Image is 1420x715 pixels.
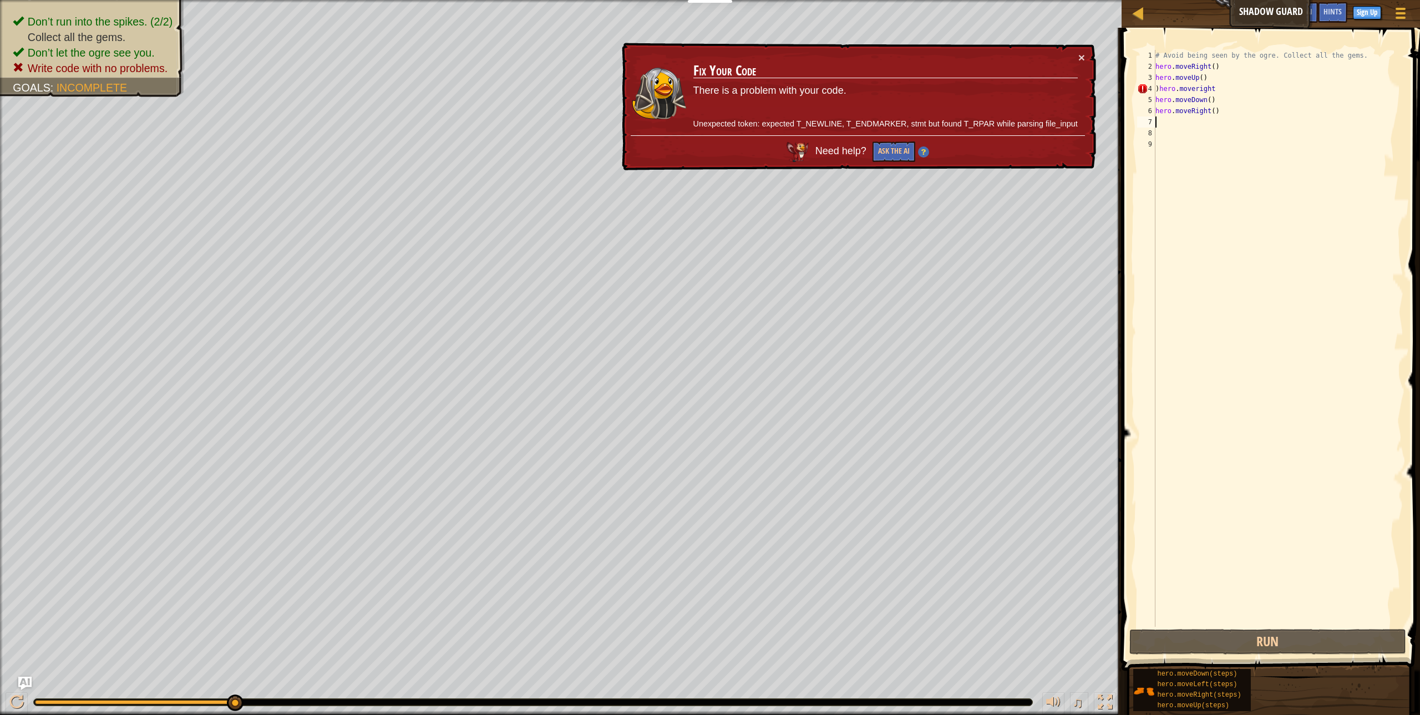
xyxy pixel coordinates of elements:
[1323,6,1342,17] span: Hints
[13,60,173,76] li: Write code with no problems.
[1137,105,1155,116] div: 6
[1078,52,1085,63] button: ×
[13,45,173,60] li: Don’t let the ogre see you.
[631,67,687,120] img: duck_nalfar.png
[693,118,1078,130] p: Unexpected token: expected T_NEWLINE, T_ENDMARKER, stmt but found T_RPAR while parsing file_input
[1353,6,1381,19] button: Sign Up
[1070,692,1089,715] button: ♫
[1137,94,1155,105] div: 5
[1157,702,1229,709] span: hero.moveUp(steps)
[1137,83,1155,94] div: 4
[13,14,173,29] li: Don’t run into the spikes.
[1387,2,1414,28] button: Show game menu
[28,16,173,28] span: Don’t run into the spikes. (2/2)
[787,142,809,162] img: AI
[815,146,869,157] span: Need help?
[1133,681,1154,702] img: portrait.png
[57,82,127,94] span: Incomplete
[28,47,155,59] span: Don’t let the ogre see you.
[50,82,57,94] span: :
[13,82,50,94] span: Goals
[1129,629,1406,655] button: Run
[6,692,28,715] button: Ctrl + P: Play
[1137,61,1155,72] div: 2
[1042,692,1064,715] button: Adjust volume
[1137,72,1155,83] div: 3
[1094,692,1116,715] button: Toggle fullscreen
[1294,6,1312,17] span: Ask AI
[28,62,168,74] span: Write code with no problems.
[1157,670,1237,678] span: hero.moveDown(steps)
[873,141,915,162] button: Ask the AI
[1137,116,1155,128] div: 7
[28,31,125,43] span: Collect all the gems.
[1137,128,1155,139] div: 8
[1157,691,1241,699] span: hero.moveRight(steps)
[693,84,1078,98] p: There is a problem with your code.
[1157,681,1237,688] span: hero.moveLeft(steps)
[18,677,32,690] button: Ask AI
[1137,50,1155,61] div: 1
[693,63,1078,79] h3: Fix Your Code
[1072,694,1083,711] span: ♫
[918,146,929,158] img: Hint
[13,29,173,45] li: Collect all the gems.
[1288,2,1318,23] button: Ask AI
[1137,139,1155,150] div: 9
